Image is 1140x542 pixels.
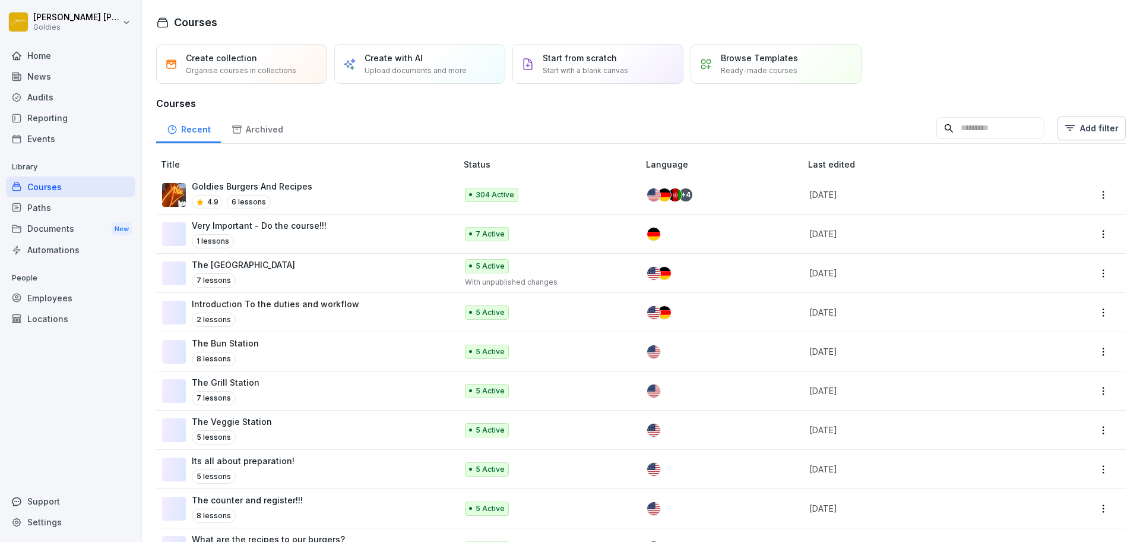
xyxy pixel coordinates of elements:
[6,308,135,329] a: Locations
[192,337,259,349] p: The Bun Station
[365,65,467,76] p: Upload documents and more
[365,52,423,64] p: Create with AI
[1057,116,1126,140] button: Add filter
[809,306,1030,319] p: [DATE]
[647,502,660,515] img: us.svg
[809,424,1030,436] p: [DATE]
[6,197,135,218] a: Paths
[6,177,135,197] a: Courses
[721,52,798,64] p: Browse Templates
[476,229,505,240] p: 7 Active
[6,87,135,108] a: Audits
[192,180,312,193] p: Goldies Burgers And Recipes
[161,158,459,171] p: Title
[679,188,692,201] div: + 4
[174,14,217,30] h1: Courses
[192,376,259,389] p: The Grill Station
[6,108,135,128] a: Reporting
[647,424,660,437] img: us.svg
[156,96,1126,111] h3: Courses
[192,234,234,248] p: 1 lessons
[192,430,236,445] p: 5 lessons
[476,346,505,357] p: 5 Active
[809,385,1030,397] p: [DATE]
[192,494,303,506] p: The counter and register!!!
[33,23,120,31] p: Goldies
[6,218,135,240] div: Documents
[192,273,236,288] p: 7 lessons
[646,158,803,171] p: Language
[192,469,236,484] p: 5 lessons
[227,195,271,209] p: 6 lessons
[809,267,1030,279] p: [DATE]
[6,128,135,149] a: Events
[192,509,236,523] p: 8 lessons
[6,269,135,288] p: People
[221,113,293,143] a: Archived
[6,491,135,512] div: Support
[6,45,135,66] a: Home
[192,219,327,232] p: Very Important - Do the course!!!
[476,307,505,318] p: 5 Active
[464,158,641,171] p: Status
[658,306,671,319] img: de.svg
[162,183,186,207] img: q57webtpjdb10dpomrq0869v.png
[476,386,505,396] p: 5 Active
[192,391,236,405] p: 7 lessons
[192,259,295,271] p: The [GEOGRAPHIC_DATA]
[6,512,135,532] a: Settings
[465,277,627,288] p: With unpublished changes
[543,65,628,76] p: Start with a blank canvas
[658,188,671,201] img: de.svg
[6,288,135,308] a: Employees
[647,345,660,358] img: us.svg
[647,228,660,241] img: de.svg
[33,12,120,23] p: [PERSON_NAME] [PERSON_NAME]
[543,52,617,64] p: Start from scratch
[647,306,660,319] img: us.svg
[809,345,1030,358] p: [DATE]
[669,188,682,201] img: af.svg
[809,502,1030,515] p: [DATE]
[6,157,135,177] p: Library
[6,66,135,87] a: News
[809,188,1030,201] p: [DATE]
[647,385,660,398] img: us.svg
[647,463,660,476] img: us.svg
[186,52,257,64] p: Create collection
[476,190,514,200] p: 304 Active
[476,503,505,514] p: 5 Active
[721,65,797,76] p: Ready-made courses
[647,267,660,280] img: us.svg
[476,261,505,272] p: 5 Active
[192,313,236,327] p: 2 lessons
[809,463,1030,475] p: [DATE]
[192,455,294,467] p: Its all about preparation!
[186,65,296,76] p: Organise courses in collections
[6,218,135,240] a: DocumentsNew
[156,113,221,143] a: Recent
[808,158,1044,171] p: Last edited
[809,228,1030,240] p: [DATE]
[647,188,660,201] img: us.svg
[192,352,236,366] p: 8 lessons
[192,298,359,310] p: Introduction To the duties and workflow
[476,425,505,436] p: 5 Active
[207,197,218,207] p: 4.9
[192,415,272,428] p: The Veggie Station
[6,240,135,260] a: Automations
[476,464,505,475] p: 5 Active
